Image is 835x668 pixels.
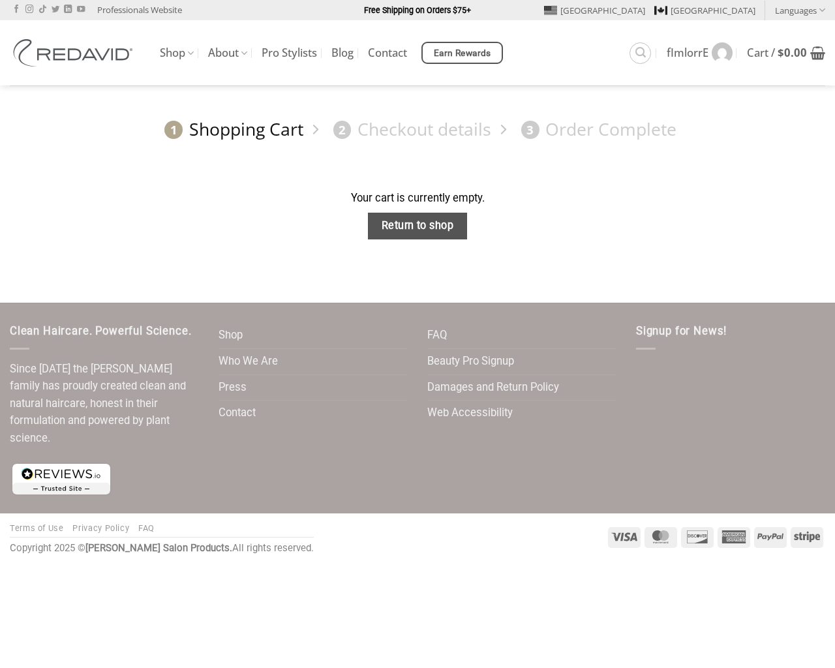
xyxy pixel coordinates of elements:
span: 2 [333,121,352,139]
div: Your cart is currently empty. [10,190,825,207]
span: Clean Haircare. Powerful Science. [10,325,191,337]
a: Follow on Instagram [25,5,33,14]
a: Web Accessibility [427,401,513,426]
a: Press [219,375,247,401]
a: Shop [219,323,243,348]
span: $ [778,45,784,60]
a: Contact [219,401,256,426]
strong: Free Shipping on Orders $75+ [364,5,471,15]
a: Follow on YouTube [77,5,85,14]
p: Since [DATE] the [PERSON_NAME] family has proudly created clean and natural haircare, honest in t... [10,361,199,448]
a: Follow on Twitter [52,5,59,14]
a: Return to shop [368,213,467,239]
a: Earn Rewards [421,42,503,64]
a: Privacy Policy [72,523,129,533]
a: Beauty Pro Signup [427,349,514,374]
a: Follow on LinkedIn [64,5,72,14]
strong: [PERSON_NAME] Salon Products. [85,542,232,554]
a: fImlorrE [667,36,733,70]
a: FAQ [138,523,155,533]
a: Search [630,42,651,64]
div: Copyright 2025 © All rights reserved. [10,541,314,556]
img: reviews-trust-logo-1.png [10,461,113,497]
a: Languages [775,1,825,20]
a: 1Shopping Cart [159,118,303,141]
a: 2Checkout details [327,118,491,141]
span: Signup for News! [636,325,727,337]
a: [GEOGRAPHIC_DATA] [654,1,755,20]
bdi: 0.00 [778,45,807,60]
a: FAQ [427,323,447,348]
a: Contact [368,41,407,65]
a: Damages and Return Policy [427,375,559,401]
a: Shop [160,40,194,66]
span: fImlorrE [667,48,708,58]
a: [GEOGRAPHIC_DATA] [544,1,645,20]
span: 1 [164,121,183,139]
a: About [208,40,247,66]
a: Follow on TikTok [38,5,46,14]
div: Payment icons [606,525,825,548]
a: Blog [331,41,354,65]
img: REDAVID Salon Products | United States [10,39,140,67]
a: Who We Are [219,349,278,374]
span: Cart / [747,48,807,58]
nav: Checkout steps [10,108,825,151]
a: View cart [747,38,825,67]
span: Earn Rewards [434,46,491,61]
a: Pro Stylists [262,41,317,65]
a: Follow on Facebook [12,5,20,14]
a: Terms of Use [10,523,64,533]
